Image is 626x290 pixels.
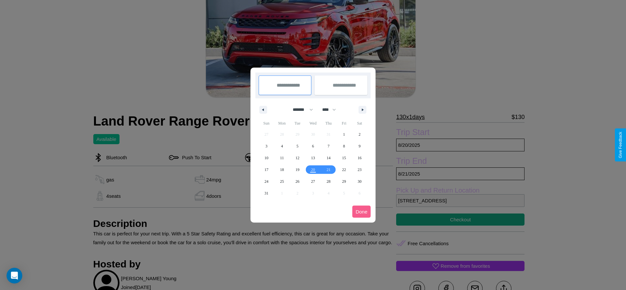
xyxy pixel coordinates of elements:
[266,140,267,152] span: 3
[280,176,284,187] span: 25
[352,118,367,128] span: Sat
[290,164,305,176] button: 19
[352,206,371,218] button: Done
[326,152,330,164] span: 14
[259,164,274,176] button: 17
[336,176,352,187] button: 29
[259,140,274,152] button: 3
[352,128,367,140] button: 2
[336,140,352,152] button: 8
[297,140,299,152] span: 5
[259,176,274,187] button: 24
[274,118,289,128] span: Mon
[352,164,367,176] button: 23
[321,164,336,176] button: 21
[343,128,345,140] span: 1
[259,118,274,128] span: Sun
[274,152,289,164] button: 11
[618,132,623,158] div: Give Feedback
[359,140,360,152] span: 9
[336,152,352,164] button: 15
[290,140,305,152] button: 5
[290,176,305,187] button: 26
[290,152,305,164] button: 12
[305,164,321,176] button: 20
[274,176,289,187] button: 25
[311,152,315,164] span: 13
[336,118,352,128] span: Fri
[342,164,346,176] span: 22
[321,152,336,164] button: 14
[280,152,284,164] span: 11
[7,268,22,283] div: Open Intercom Messenger
[290,118,305,128] span: Tue
[352,152,367,164] button: 16
[305,152,321,164] button: 13
[336,128,352,140] button: 1
[321,140,336,152] button: 7
[311,164,315,176] span: 20
[336,164,352,176] button: 22
[296,152,300,164] span: 12
[265,187,268,199] span: 31
[281,140,283,152] span: 4
[274,164,289,176] button: 18
[311,176,315,187] span: 27
[296,176,300,187] span: 26
[342,176,346,187] span: 29
[265,176,268,187] span: 24
[265,152,268,164] span: 10
[305,118,321,128] span: Wed
[305,176,321,187] button: 27
[321,118,336,128] span: Thu
[342,152,346,164] span: 15
[312,140,314,152] span: 6
[343,140,345,152] span: 8
[280,164,284,176] span: 18
[321,176,336,187] button: 28
[259,187,274,199] button: 31
[259,152,274,164] button: 10
[274,140,289,152] button: 4
[359,128,360,140] span: 2
[352,140,367,152] button: 9
[358,164,361,176] span: 23
[265,164,268,176] span: 17
[352,176,367,187] button: 30
[305,140,321,152] button: 6
[358,152,361,164] span: 16
[327,140,329,152] span: 7
[326,176,330,187] span: 28
[296,164,300,176] span: 19
[326,164,330,176] span: 21
[358,176,361,187] span: 30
